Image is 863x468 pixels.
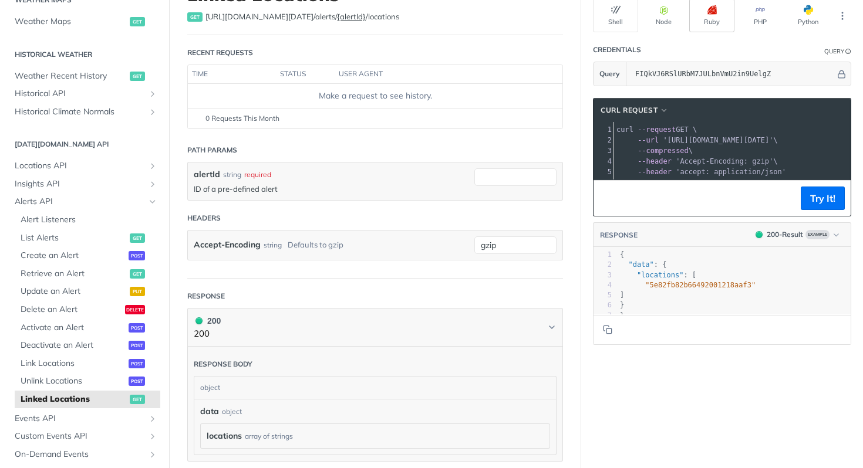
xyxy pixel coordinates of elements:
[129,323,145,333] span: post
[15,70,127,82] span: Weather Recent History
[245,431,293,442] div: array of strings
[620,311,624,320] span: }
[21,232,127,244] span: List Alerts
[129,251,145,260] span: post
[616,157,778,165] span: \
[9,446,160,463] a: On-Demand EventsShow subpages for On-Demand Events
[187,213,221,223] div: Headers
[264,236,282,253] div: string
[21,250,126,262] span: Create an Alert
[187,145,237,155] div: Path Params
[9,67,160,85] a: Weather Recent Historyget
[337,12,366,21] label: {alertId}
[620,271,696,279] span: : [
[205,11,399,23] span: https://api.tomorrow.io/v4/alerts/{alertId}/locations
[601,105,658,116] span: cURL Request
[205,113,279,124] span: 0 Requests This Month
[125,305,145,314] span: delete
[148,432,157,441] button: Show subpages for Custom Events API
[599,69,620,79] span: Query
[223,169,241,180] div: string
[594,135,613,145] div: 2
[15,283,160,300] a: Update an Alertput
[616,136,778,144] span: \
[194,236,261,253] label: Accept-Encoding
[187,347,563,462] div: 200 200200
[15,337,160,354] a: Deactivate an Alertpost
[834,7,851,25] button: More Languages
[594,311,612,321] div: 7
[21,358,126,369] span: Link Locations
[9,175,160,193] a: Insights APIShow subpages for Insights API
[148,197,157,206] button: Hide subpages for Alerts API
[594,145,613,156] div: 3
[15,88,145,100] span: Historical API
[547,323,557,332] svg: Chevron
[638,136,659,144] span: --url
[194,184,468,194] p: ID of a pre-defined alert
[620,250,624,259] span: {
[15,413,145,425] span: Events API
[594,62,626,86] button: Query
[616,147,693,155] span: \
[628,260,653,269] span: "data"
[15,196,145,208] span: Alerts API
[638,147,689,155] span: --compressed
[620,301,624,309] span: }
[9,85,160,103] a: Historical APIShow subpages for Historical API
[676,168,786,176] span: 'accept: application/json'
[194,327,221,341] p: 200
[187,48,253,58] div: Recent Requests
[244,169,271,180] div: required
[801,186,845,210] button: Try It!
[130,395,145,404] span: get
[130,269,145,279] span: get
[9,410,160,428] a: Events APIShow subpages for Events API
[276,65,335,84] th: status
[193,90,558,102] div: Make a request to see history.
[15,16,127,28] span: Weather Maps
[130,72,145,81] span: get
[195,317,203,324] span: 200
[594,260,612,270] div: 2
[21,268,127,280] span: Retrieve an Alert
[9,139,160,150] h2: [DATE][DOMAIN_NAME] API
[15,178,145,190] span: Insights API
[594,300,612,310] div: 6
[21,304,122,316] span: Delete an Alert
[15,449,145,460] span: On-Demand Events
[805,230,830,239] span: Example
[594,167,613,177] div: 5
[15,265,160,283] a: Retrieve an Alertget
[15,430,145,442] span: Custom Events API
[594,250,612,260] div: 1
[637,271,683,279] span: "locations"
[21,286,127,297] span: Update an Alert
[194,314,557,341] button: 200 200200
[187,291,225,301] div: Response
[335,65,539,84] th: user agent
[187,12,203,22] span: get
[616,126,633,134] span: curl
[188,65,276,84] th: time
[594,124,613,135] div: 1
[594,270,612,280] div: 3
[21,322,126,334] span: Activate an Alert
[21,375,126,387] span: Unlink Locations
[835,68,848,80] button: Hide
[629,62,835,86] input: apikey
[15,319,160,337] a: Activate an Alertpost
[15,301,160,318] a: Delete an Alertdelete
[9,428,160,445] a: Custom Events APIShow subpages for Custom Events API
[207,430,242,442] span: locations
[15,355,160,372] a: Link Locationspost
[21,394,127,405] span: Linked Locations
[9,49,160,60] h2: Historical Weather
[288,236,343,253] div: Defaults to gzip
[594,156,613,167] div: 4
[824,47,851,56] div: QueryInformation
[148,89,157,99] button: Show subpages for Historical API
[596,104,673,116] button: cURL Request
[21,340,126,351] span: Deactivate an Alert
[148,414,157,423] button: Show subpages for Events API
